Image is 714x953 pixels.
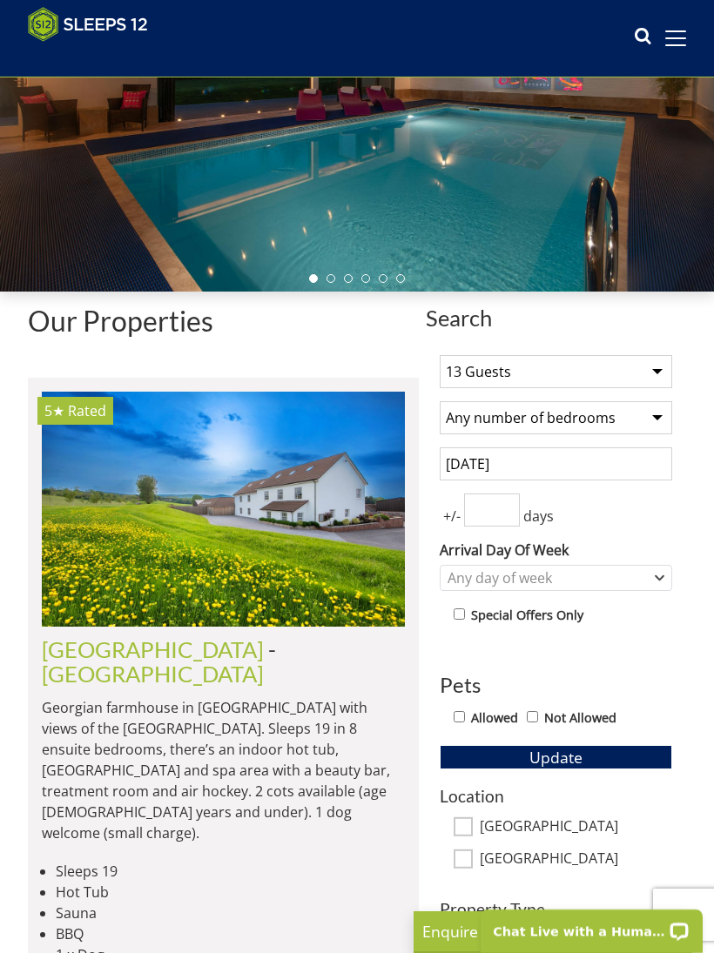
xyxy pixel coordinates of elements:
img: Sleeps 12 [28,7,148,42]
h3: Property Type [440,900,672,918]
label: [GEOGRAPHIC_DATA] [480,850,672,869]
button: Update [440,745,672,769]
p: Georgian farmhouse in [GEOGRAPHIC_DATA] with views of the [GEOGRAPHIC_DATA]. Sleeps 19 in 8 ensui... [42,697,405,843]
h1: Our Properties [28,305,419,336]
label: Special Offers Only [471,606,583,625]
label: [GEOGRAPHIC_DATA] [480,818,672,837]
li: Sauna [56,903,405,923]
li: BBQ [56,923,405,944]
label: Arrival Day Of Week [440,540,672,560]
span: +/- [440,506,464,527]
h3: Location [440,787,672,805]
iframe: Customer reviews powered by Trustpilot [19,52,202,67]
li: Hot Tub [56,882,405,903]
a: [GEOGRAPHIC_DATA] [42,636,264,662]
a: 5★ Rated [42,392,405,626]
label: Allowed [471,708,518,728]
h3: Pets [440,674,672,696]
li: Sleeps 19 [56,861,405,882]
span: days [520,506,557,527]
iframe: LiveChat chat widget [469,898,714,953]
label: Not Allowed [544,708,616,728]
img: inwood-farmhouse-somerset-accommodation-home-holiday-sleeps-22.original.jpg [42,392,405,626]
span: - [42,636,276,687]
a: [GEOGRAPHIC_DATA] [42,661,264,687]
span: Inwood Farmhouse has a 5 star rating under the Quality in Tourism Scheme [44,401,64,420]
span: Update [529,747,583,768]
input: Arrival Date [440,447,672,480]
p: Enquire Now [422,920,684,943]
span: Search [426,305,686,330]
div: Any day of week [443,568,650,587]
div: Combobox [440,565,672,591]
span: Rated [68,401,106,420]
